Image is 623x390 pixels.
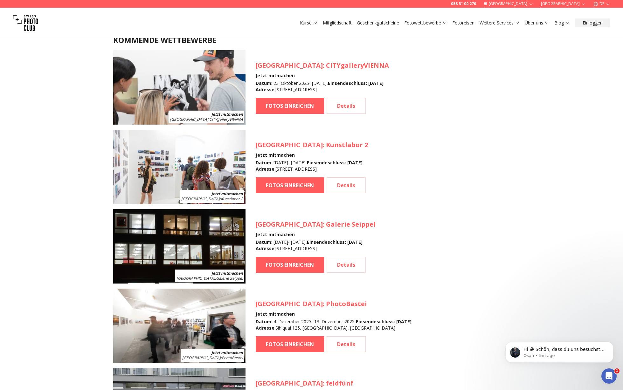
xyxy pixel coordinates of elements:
a: FOTOS EINREICHEN [256,98,324,114]
span: : Galerie Seippel [177,276,243,281]
span: [GEOGRAPHIC_DATA] [256,299,323,308]
b: Adresse [256,166,274,172]
b: Adresse [256,325,274,331]
b: Einsendeschluss : [DATE] [307,239,363,245]
a: FOTOS EINREICHEN [256,336,324,352]
b: Einsendeschluss : [DATE] [356,318,412,325]
span: [GEOGRAPHIC_DATA] [177,276,215,281]
a: Geschenkgutscheine [357,20,399,26]
span: [GEOGRAPHIC_DATA] [181,196,220,202]
b: Jetzt mitmachen [211,270,243,276]
span: [GEOGRAPHIC_DATA] [256,140,323,149]
a: Details [327,98,366,114]
img: SPC Photo Awards Zürich: Dezember 2025 [113,289,246,363]
h3: : Kunstlabor 2 [256,140,368,149]
b: Jetzt mitmachen [211,191,243,196]
h3: : Galerie Seippel [256,220,376,229]
a: Über uns [525,20,549,26]
b: Adresse [256,245,274,251]
a: Weitere Services [480,20,520,26]
span: : CITYgalleryVIENNA [170,117,243,122]
div: : [DATE] - [DATE] , : [STREET_ADDRESS] [256,160,368,172]
button: Kurse [297,18,320,27]
h4: Jetzt mitmachen [256,152,368,158]
span: [GEOGRAPHIC_DATA] [170,117,208,122]
h3: : PhotoBastei [256,299,412,308]
iframe: Intercom live chat [601,368,617,384]
button: Mitgliedschaft [320,18,354,27]
a: FOTOS EINREICHEN [256,177,324,193]
img: SPC Photo Awards MÜNCHEN November 2025 [113,130,246,204]
a: Fotowettbewerbe [404,20,447,26]
a: Fotoreisen [452,20,474,26]
div: : [DATE] - [DATE] , : [STREET_ADDRESS] [256,239,376,252]
a: Kurse [300,20,318,26]
button: Einloggen [575,18,610,27]
b: Einsendeschluss : [DATE] [328,80,384,86]
div: : 23. Oktober 2025 - [DATE] , : [STREET_ADDRESS] [256,80,389,93]
b: Datum [256,80,271,86]
b: Datum [256,318,271,325]
button: Über uns [522,18,552,27]
a: Blog [554,20,570,26]
img: SPC Photo Awards WIEN Oktober 2025 [113,50,246,125]
h2: KOMMENDE WETTBEWERBE [113,35,510,45]
b: Jetzt mitmachen [211,112,243,117]
b: Adresse [256,86,274,92]
button: Fotoreisen [450,18,477,27]
a: FOTOS EINREICHEN [256,257,324,273]
span: [GEOGRAPHIC_DATA] [256,220,323,229]
a: Mitgliedschaft [323,20,352,26]
h3: : CITYgalleryVIENNA [256,61,389,70]
span: 1 [614,368,620,373]
a: Details [327,177,366,193]
span: [GEOGRAPHIC_DATA] [256,379,323,387]
button: Fotowettbewerbe [402,18,450,27]
iframe: Intercom notifications message [496,328,623,373]
h4: Jetzt mitmachen [256,311,412,317]
img: SPC Photo Awards KÖLN November 2025 [113,209,246,284]
b: Datum [256,239,271,245]
a: 058 51 00 270 [451,1,476,6]
a: Details [327,336,366,352]
button: Geschenkgutscheine [354,18,402,27]
span: [GEOGRAPHIC_DATA] [182,355,221,360]
h4: Jetzt mitmachen [256,72,389,79]
span: [GEOGRAPHIC_DATA] [256,61,323,70]
button: Blog [552,18,572,27]
h3: : feldfünf [256,379,412,388]
span: : PhotoBastei [182,355,243,360]
h4: Jetzt mitmachen [256,231,376,238]
span: : Kunstlabor 2 [181,196,243,202]
b: Einsendeschluss : [DATE] [307,160,363,166]
button: Weitere Services [477,18,522,27]
a: Details [327,257,366,273]
b: Jetzt mitmachen [211,350,243,355]
img: Swiss photo club [13,10,38,36]
div: : 4. Dezember 2025 - 13. Dezember 2025 , : Sihlquai 125, [GEOGRAPHIC_DATA], [GEOGRAPHIC_DATA] [256,318,412,331]
b: Datum [256,160,271,166]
